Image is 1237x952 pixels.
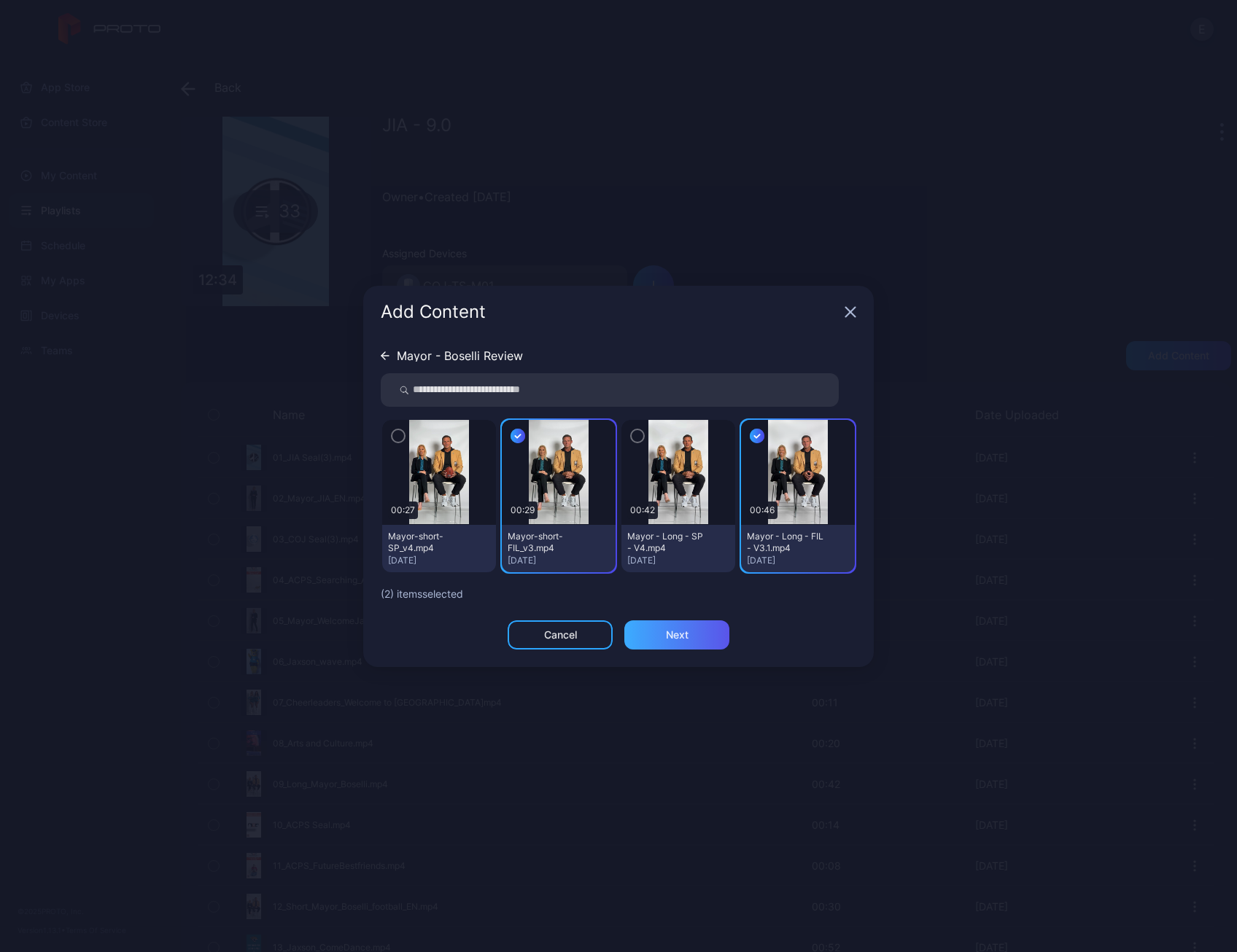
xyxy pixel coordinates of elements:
div: Add Content [381,303,839,321]
div: ( 2 ) item s selected [381,585,856,603]
div: Mayor-short-SP_v4.mp4 [388,531,468,554]
div: Mayor - Long - SP - V4.mp4 [627,531,707,554]
button: Next [624,620,729,649]
div: Cancel [544,629,577,641]
div: Mayor - Boselli Review [397,350,523,362]
div: Mayor-short-FIL_v3.mp4 [508,531,588,554]
div: [DATE] [508,555,610,566]
div: [DATE] [388,555,490,566]
div: 00:27 [388,502,418,519]
div: 00:46 [747,502,778,519]
div: [DATE] [747,555,849,566]
div: 00:29 [508,502,538,519]
div: Mayor - Long - FIL - V3.1.mp4 [747,531,827,554]
button: Cancel [508,620,613,649]
div: Next [666,629,689,641]
div: [DATE] [627,555,729,566]
div: 00:42 [627,502,658,519]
